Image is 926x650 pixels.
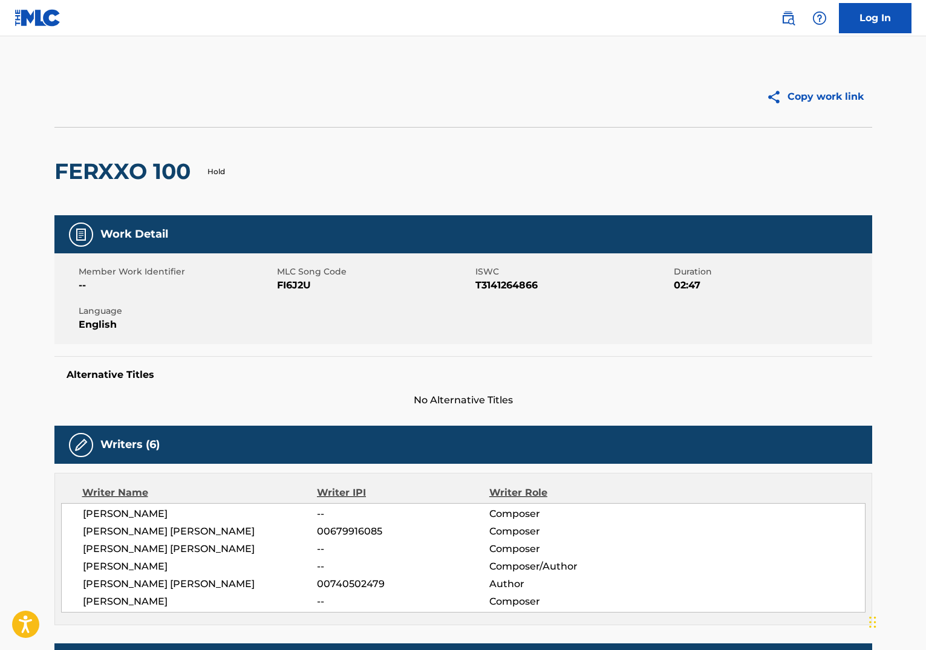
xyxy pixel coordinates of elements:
[15,9,61,27] img: MLC Logo
[866,592,926,650] iframe: Chat Widget
[489,577,646,591] span: Author
[489,524,646,539] span: Composer
[674,265,869,278] span: Duration
[83,577,318,591] span: [PERSON_NAME] [PERSON_NAME]
[79,278,274,293] span: --
[489,507,646,521] span: Composer
[82,486,318,500] div: Writer Name
[83,542,318,556] span: [PERSON_NAME] [PERSON_NAME]
[317,524,489,539] span: 00679916085
[781,11,795,25] img: search
[79,265,274,278] span: Member Work Identifier
[100,438,160,452] h5: Writers (6)
[766,89,787,105] img: Copy work link
[317,559,489,574] span: --
[79,305,274,317] span: Language
[776,6,800,30] a: Public Search
[83,594,318,609] span: [PERSON_NAME]
[475,278,671,293] span: T3141264866
[277,278,472,293] span: FI6J2U
[100,227,168,241] h5: Work Detail
[317,577,489,591] span: 00740502479
[54,158,197,185] h2: FERXXO 100
[277,265,472,278] span: MLC Song Code
[79,317,274,332] span: English
[54,393,872,408] span: No Alternative Titles
[317,594,489,609] span: --
[317,507,489,521] span: --
[74,227,88,242] img: Work Detail
[489,542,646,556] span: Composer
[812,11,827,25] img: help
[74,438,88,452] img: Writers
[207,166,225,177] p: Hold
[807,6,832,30] div: Help
[83,507,318,521] span: [PERSON_NAME]
[489,559,646,574] span: Composer/Author
[83,524,318,539] span: [PERSON_NAME] [PERSON_NAME]
[475,265,671,278] span: ISWC
[674,278,869,293] span: 02:47
[758,82,872,112] button: Copy work link
[489,594,646,609] span: Composer
[869,604,876,640] div: Drag
[317,542,489,556] span: --
[67,369,860,381] h5: Alternative Titles
[83,559,318,574] span: [PERSON_NAME]
[839,3,911,33] a: Log In
[489,486,646,500] div: Writer Role
[317,486,489,500] div: Writer IPI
